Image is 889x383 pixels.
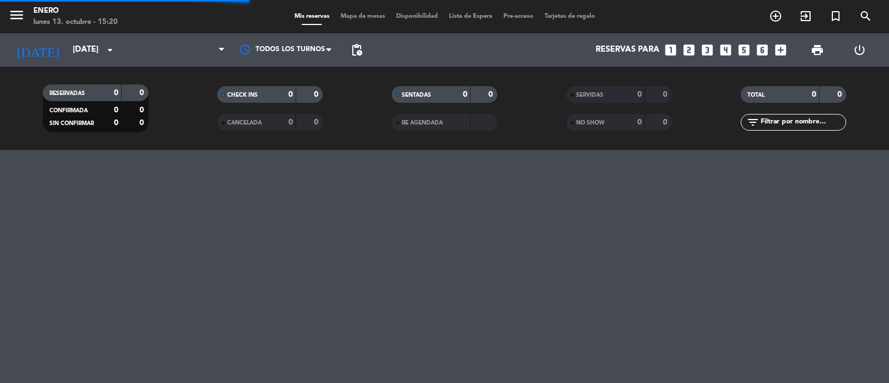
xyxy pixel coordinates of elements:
[769,9,782,23] i: add_circle_outline
[463,91,467,98] strong: 0
[718,43,733,57] i: looks_4
[391,13,443,19] span: Disponibilidad
[335,13,391,19] span: Mapa de mesas
[49,121,94,126] span: SIN CONFIRMAR
[114,106,118,114] strong: 0
[837,91,844,98] strong: 0
[746,116,760,129] i: filter_list
[812,91,816,98] strong: 0
[637,118,642,126] strong: 0
[682,43,696,57] i: looks_two
[576,92,603,98] span: SERVIDAS
[33,6,118,17] div: Enero
[227,92,258,98] span: CHECK INS
[289,13,335,19] span: Mis reservas
[139,106,146,114] strong: 0
[760,116,846,128] input: Filtrar por nombre...
[799,9,812,23] i: exit_to_app
[773,43,788,57] i: add_box
[596,45,660,55] span: Reservas para
[498,13,539,19] span: Pre-acceso
[838,33,881,67] div: LOG OUT
[747,92,765,98] span: TOTAL
[663,118,670,126] strong: 0
[663,43,678,57] i: looks_one
[853,43,866,57] i: power_settings_new
[227,120,262,126] span: CANCELADA
[314,91,321,98] strong: 0
[8,7,25,27] button: menu
[114,89,118,97] strong: 0
[139,89,146,97] strong: 0
[114,119,118,127] strong: 0
[859,9,872,23] i: search
[700,43,715,57] i: looks_3
[402,120,443,126] span: RE AGENDADA
[49,91,85,96] span: RESERVADAS
[350,43,363,57] span: pending_actions
[8,38,67,62] i: [DATE]
[8,7,25,23] i: menu
[539,13,601,19] span: Tarjetas de regalo
[755,43,770,57] i: looks_6
[314,118,321,126] strong: 0
[33,17,118,28] div: lunes 13. octubre - 15:20
[576,120,605,126] span: NO SHOW
[139,119,146,127] strong: 0
[103,43,117,57] i: arrow_drop_down
[402,92,431,98] span: SENTADAS
[637,91,642,98] strong: 0
[288,91,293,98] strong: 0
[737,43,751,57] i: looks_5
[488,91,495,98] strong: 0
[288,118,293,126] strong: 0
[829,9,842,23] i: turned_in_not
[443,13,498,19] span: Lista de Espera
[811,43,824,57] span: print
[49,108,88,113] span: CONFIRMADA
[663,91,670,98] strong: 0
